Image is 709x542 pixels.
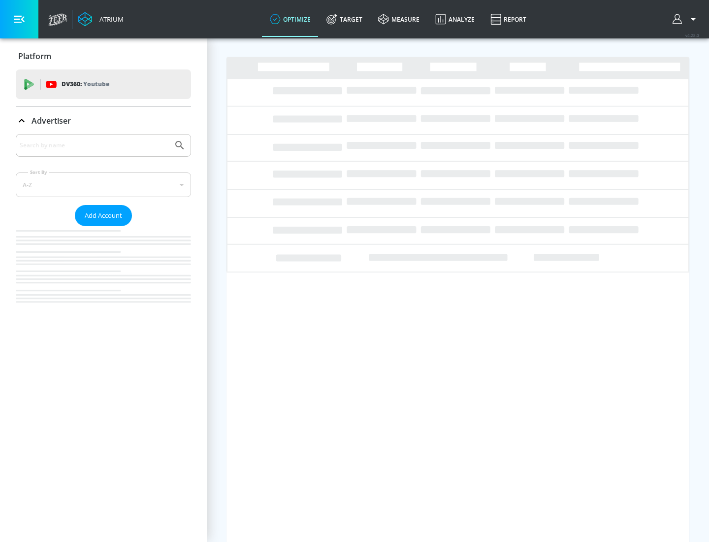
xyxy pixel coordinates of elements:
div: A-Z [16,172,191,197]
nav: list of Advertiser [16,226,191,322]
div: Advertiser [16,134,191,322]
input: Search by name [20,139,169,152]
p: Advertiser [32,115,71,126]
a: optimize [262,1,319,37]
div: Advertiser [16,107,191,135]
div: Atrium [96,15,124,24]
div: Platform [16,42,191,70]
span: v 4.28.0 [685,33,699,38]
a: Target [319,1,370,37]
span: Add Account [85,210,122,221]
a: Atrium [78,12,124,27]
p: Youtube [83,79,109,89]
a: Analyze [427,1,483,37]
a: measure [370,1,427,37]
button: Add Account [75,205,132,226]
label: Sort By [28,169,49,175]
a: Report [483,1,534,37]
p: DV360: [62,79,109,90]
div: DV360: Youtube [16,69,191,99]
p: Platform [18,51,51,62]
